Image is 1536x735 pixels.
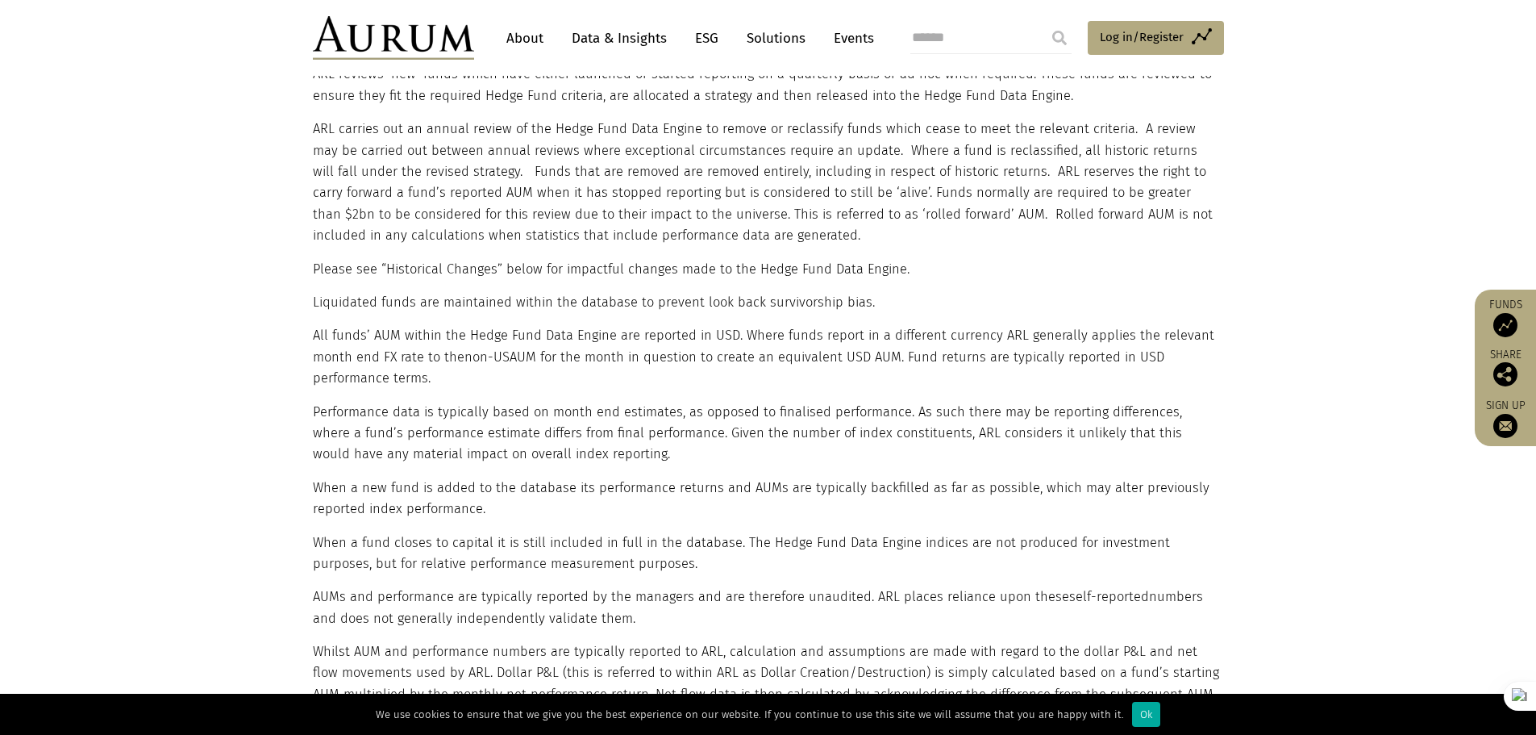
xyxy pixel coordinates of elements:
[1088,21,1224,55] a: Log in/Register
[313,64,1220,106] p: ARL reviews ‘new’ funds which have either launched or started reporting on a quarterly basis or a...
[498,23,552,53] a: About
[1493,313,1517,337] img: Access Funds
[1493,362,1517,386] img: Share this post
[313,292,1220,313] p: Liquidated funds are maintained within the database to prevent look back survivorship bias.
[1043,22,1076,54] input: Submit
[1132,702,1160,727] div: Ok
[564,23,675,53] a: Data & Insights
[1483,298,1528,337] a: Funds
[313,119,1220,246] p: ARL carries out an annual review of the Hedge Fund Data Engine to remove or reclassify funds whic...
[1069,589,1149,604] span: self-reported
[1483,349,1528,386] div: Share
[313,478,1220,520] p: When a new fund is added to the database its performance returns and AUMs are typically backfille...
[1493,414,1517,438] img: Sign up to our newsletter
[313,402,1220,466] p: Performance data is typically based on month end estimates, as opposed to finalised performance. ...
[739,23,814,53] a: Solutions
[687,23,726,53] a: ESG
[826,23,874,53] a: Events
[313,532,1220,575] p: When a fund closes to capital it is still included in full in the database. The Hedge Fund Data E...
[313,587,1220,629] p: AUMs and performance are typically reported by the managers and are therefore unaudited. ARL plac...
[1483,399,1528,438] a: Sign up
[313,325,1220,389] p: All funds’ AUM within the Hedge Fund Data Engine are reported in USD. Where funds report in a dif...
[1100,27,1184,47] span: Log in/Register
[313,16,474,60] img: Aurum
[464,349,510,365] span: non-US
[313,259,1220,280] p: Please see “Historical Changes” below for impactful changes made to the Hedge Fund Data Engine.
